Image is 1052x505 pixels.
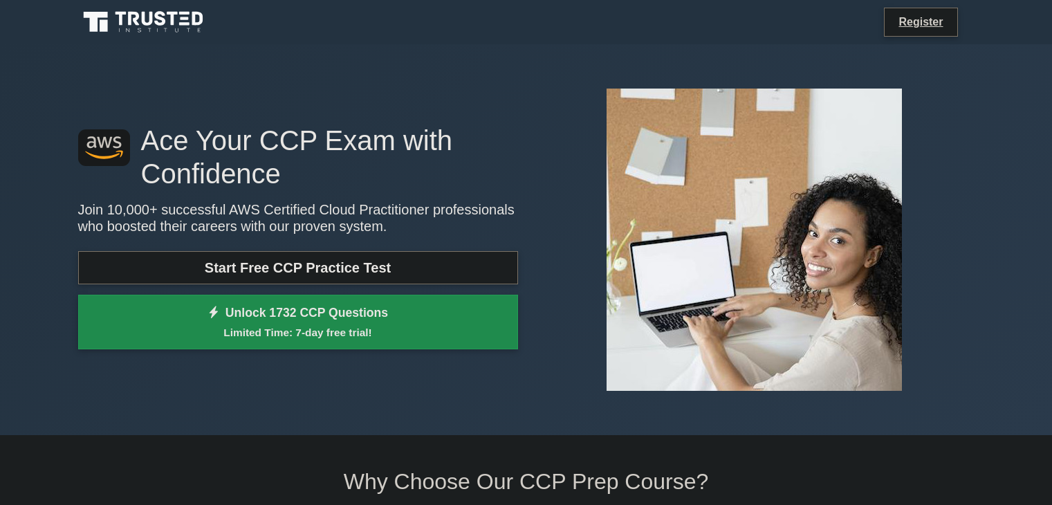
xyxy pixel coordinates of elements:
h1: Ace Your CCP Exam with Confidence [78,124,518,190]
a: Register [890,13,951,30]
a: Unlock 1732 CCP QuestionsLimited Time: 7-day free trial! [78,295,518,350]
small: Limited Time: 7-day free trial! [95,324,501,340]
p: Join 10,000+ successful AWS Certified Cloud Practitioner professionals who boosted their careers ... [78,201,518,235]
a: Start Free CCP Practice Test [78,251,518,284]
h2: Why Choose Our CCP Prep Course? [78,468,975,495]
